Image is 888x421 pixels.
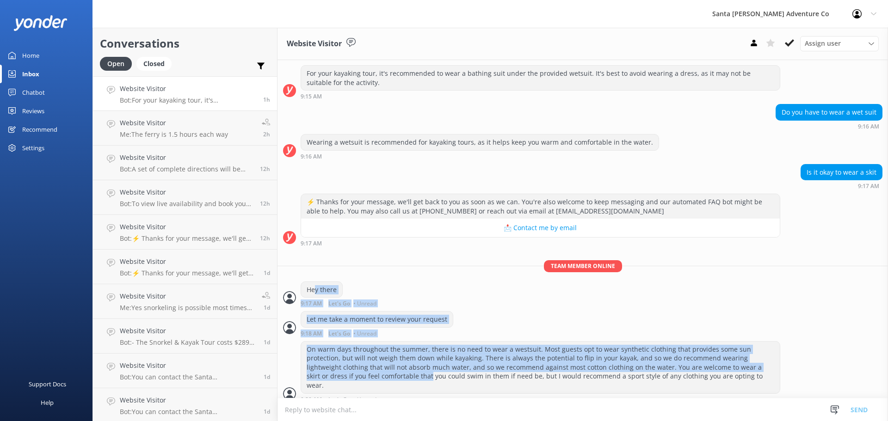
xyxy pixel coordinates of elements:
[264,373,270,381] span: 09:02am 17-Aug-2025 (UTC -07:00) America/Tijuana
[120,234,253,243] p: Bot: ⚡ Thanks for your message, we'll get back to you as soon as we can. You're also welcome to k...
[301,300,379,306] div: 09:17am 18-Aug-2025 (UTC -07:00) America/Tijuana
[120,256,257,267] h4: Website Visitor
[858,55,879,61] strong: 9:15 AM
[800,36,879,51] div: Assign User
[120,200,253,208] p: Bot: To view live availability and book your Santa [PERSON_NAME] Adventure tour, please visit [UR...
[22,65,39,83] div: Inbox
[120,408,257,416] p: Bot: You can contact the Santa [PERSON_NAME] Adventure Co. team at [PHONE_NUMBER], or by emailing...
[301,240,780,246] div: 09:17am 18-Aug-2025 (UTC -07:00) America/Tijuana
[120,130,228,139] p: Me: The ferry is 1.5 hours each way
[120,360,257,371] h4: Website Visitor
[41,393,54,412] div: Help
[93,215,277,250] a: Website VisitorBot:⚡ Thanks for your message, we'll get back to you as soon as we can. You're als...
[801,183,882,189] div: 09:17am 18-Aug-2025 (UTC -07:00) America/Tijuana
[22,83,45,102] div: Chatbot
[120,291,255,301] h4: Website Visitor
[287,38,342,50] h3: Website Visitor
[22,120,57,139] div: Recommend
[264,269,270,277] span: 09:34am 17-Aug-2025 (UTC -07:00) America/Tijuana
[264,408,270,415] span: 05:50am 17-Aug-2025 (UTC -07:00) America/Tijuana
[301,282,342,298] div: Hey there
[328,331,350,336] span: Let's Go
[301,134,659,150] div: Wearing a wetsuit is recommended for kayaking tours, as it helps keep you warm and comfortable in...
[301,94,322,99] strong: 9:15 AM
[328,301,350,306] span: Let's Go
[260,165,270,173] span: 10:32pm 17-Aug-2025 (UTC -07:00) America/Tijuana
[120,96,256,104] p: Bot: For your kayaking tour, it's recommended to wear a bathing suit under the provided wetsuit. ...
[100,57,132,71] div: Open
[263,96,270,104] span: 09:15am 18-Aug-2025 (UTC -07:00) America/Tijuana
[100,35,270,52] h2: Conversations
[858,124,879,129] strong: 9:16 AM
[136,57,172,71] div: Closed
[120,338,257,347] p: Bot: - The Snorkel & Kayak Tour costs $289 per person plus ferry transportation ($70 for adults, ...
[260,234,270,242] span: 09:58pm 17-Aug-2025 (UTC -07:00) America/Tijuana
[301,301,322,306] strong: 9:17 AM
[301,241,322,246] strong: 9:17 AM
[301,331,322,336] strong: 9:18 AM
[14,15,67,31] img: yonder-white-logo.png
[120,118,228,128] h4: Website Visitor
[120,269,257,277] p: Bot: ⚡ Thanks for your message, we'll get back to you as soon as we can. You're also welcome to k...
[100,58,136,68] a: Open
[301,219,780,237] button: 📩 Contact me by email
[120,326,257,336] h4: Website Visitor
[22,139,44,157] div: Settings
[263,130,270,138] span: 08:21am 18-Aug-2025 (UTC -07:00) America/Tijuana
[120,165,253,173] p: Bot: A set of complete directions will be included in your confirmation email. It is helpful to h...
[120,304,255,312] p: Me: Yes snorkeling is possible most times dependent on your tour choice and timing. If you were o...
[301,154,322,159] strong: 9:16 AM
[353,301,376,306] span: • Unread
[805,38,841,49] span: Assign user
[301,342,780,393] div: On warm days throughout the summer, there is no need to wear a westsuit. Most guests opt to wear ...
[301,93,780,99] div: 09:15am 18-Aug-2025 (UTC -07:00) America/Tijuana
[93,250,277,284] a: Website VisitorBot:⚡ Thanks for your message, we'll get back to you as soon as we can. You're als...
[801,165,882,180] div: Is it okay to wear a skit
[264,338,270,346] span: 09:07am 17-Aug-2025 (UTC -07:00) America/Tijuana
[120,395,257,405] h4: Website Visitor
[93,284,277,319] a: Website VisitorMe:Yes snorkeling is possible most times dependent on your tour choice and timing....
[776,104,882,120] div: Do you have to wear a wet suit
[93,354,277,388] a: Website VisitorBot:You can contact the Santa [PERSON_NAME] Adventure Co. team at [PHONE_NUMBER], ...
[136,58,176,68] a: Closed
[353,331,376,336] span: • Unread
[301,396,780,403] div: 09:20am 18-Aug-2025 (UTC -07:00) America/Tijuana
[301,153,659,159] div: 09:16am 18-Aug-2025 (UTC -07:00) America/Tijuana
[328,397,350,403] span: Let's Go
[301,330,453,336] div: 09:18am 18-Aug-2025 (UTC -07:00) America/Tijuana
[22,102,44,120] div: Reviews
[301,397,322,403] strong: 9:20 AM
[120,187,253,197] h4: Website Visitor
[301,194,780,219] div: ⚡ Thanks for your message, we'll get back to you as soon as we can. You're also welcome to keep m...
[776,123,882,129] div: 09:16am 18-Aug-2025 (UTC -07:00) America/Tijuana
[29,375,66,393] div: Support Docs
[120,222,253,232] h4: Website Visitor
[93,319,277,354] a: Website VisitorBot:- The Snorkel & Kayak Tour costs $289 per person plus ferry transportation ($7...
[93,76,277,111] a: Website VisitorBot:For your kayaking tour, it's recommended to wear a bathing suit under the prov...
[120,373,257,381] p: Bot: You can contact the Santa [PERSON_NAME] Adventure Co. team at [PHONE_NUMBER], or by emailing...
[544,260,622,272] span: Team member online
[93,146,277,180] a: Website VisitorBot:A set of complete directions will be included in your confirmation email. It i...
[301,66,780,90] div: For your kayaking tour, it's recommended to wear a bathing suit under the provided wetsuit. It's ...
[353,397,376,403] span: • Unread
[22,46,39,65] div: Home
[301,311,453,327] div: Let me take a moment to review your request
[120,153,253,163] h4: Website Visitor
[93,180,277,215] a: Website VisitorBot:To view live availability and book your Santa [PERSON_NAME] Adventure tour, pl...
[858,183,879,189] strong: 9:17 AM
[93,111,277,146] a: Website VisitorMe:The ferry is 1.5 hours each way2h
[264,304,270,311] span: 09:12am 17-Aug-2025 (UTC -07:00) America/Tijuana
[120,84,256,94] h4: Website Visitor
[260,200,270,207] span: 10:03pm 17-Aug-2025 (UTC -07:00) America/Tijuana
